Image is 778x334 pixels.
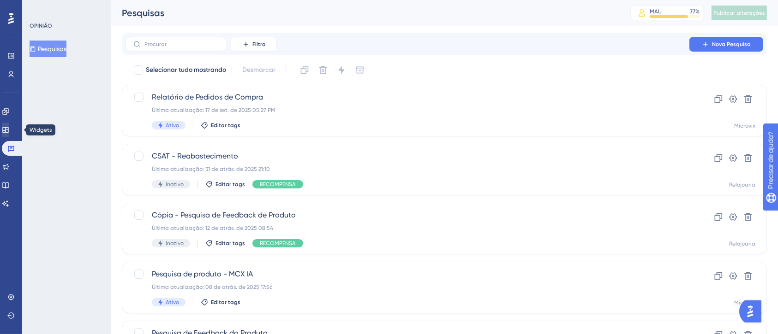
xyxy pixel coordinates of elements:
font: Última atualização: 08 de atrás. de 2025 17:56 [152,284,272,290]
font: Microvix [734,299,755,306]
font: Editar tags [211,299,240,305]
button: Pesquisas [30,41,66,57]
font: Microvix [734,123,755,129]
button: Publicar alterações [712,6,767,20]
font: Pesquisas [122,7,164,18]
font: Publicar alterações [713,10,765,16]
font: Ativo [166,299,179,305]
font: RECOMPENSA [260,181,296,188]
font: CSAT - Reabastecimento [152,152,238,160]
button: Editar tags [205,240,245,247]
input: Procurar [144,41,219,47]
font: Relojoaria [729,182,755,188]
button: Filtro [231,37,277,52]
font: Editar tags [215,181,245,188]
font: Editar tags [211,122,240,129]
font: % [695,8,700,15]
button: Editar tags [205,181,245,188]
font: Relatório de Pedidos de Compra [152,93,263,101]
button: Editar tags [201,122,240,129]
font: Precisar de ajuda? [22,4,79,11]
button: Nova Pesquisa [689,37,763,52]
button: Desmarcar [238,62,280,78]
font: Pesquisas [38,45,66,53]
font: Última atualização: 31 de atrás. de 2025 21:10 [152,166,270,172]
font: Selecionar tudo mostrando [146,66,226,74]
font: Inativo [166,240,184,246]
font: Última atualização: 12 de atrás. de 2025 08:54 [152,225,273,231]
font: Cópia - Pesquisa de Feedback de Produto [152,211,296,219]
button: Editar tags [201,299,240,306]
font: Pesquisa de produto - MCX IA [152,270,253,278]
font: Nova Pesquisa [712,41,751,47]
font: Ativo [166,122,179,129]
font: 77 [690,8,695,15]
font: MAU [650,8,662,15]
font: Última atualização: 17 de set. de 2025 05:27 PM [152,107,275,113]
iframe: Iniciador do Assistente de IA do UserGuiding [739,298,767,325]
font: Editar tags [215,240,245,246]
font: Filtro [252,41,265,47]
font: OPINIÃO [30,23,52,29]
font: Inativo [166,181,184,188]
font: Relojoaria [729,240,755,247]
font: Desmarcar [242,66,275,74]
font: RECOMPENSA [260,240,296,246]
